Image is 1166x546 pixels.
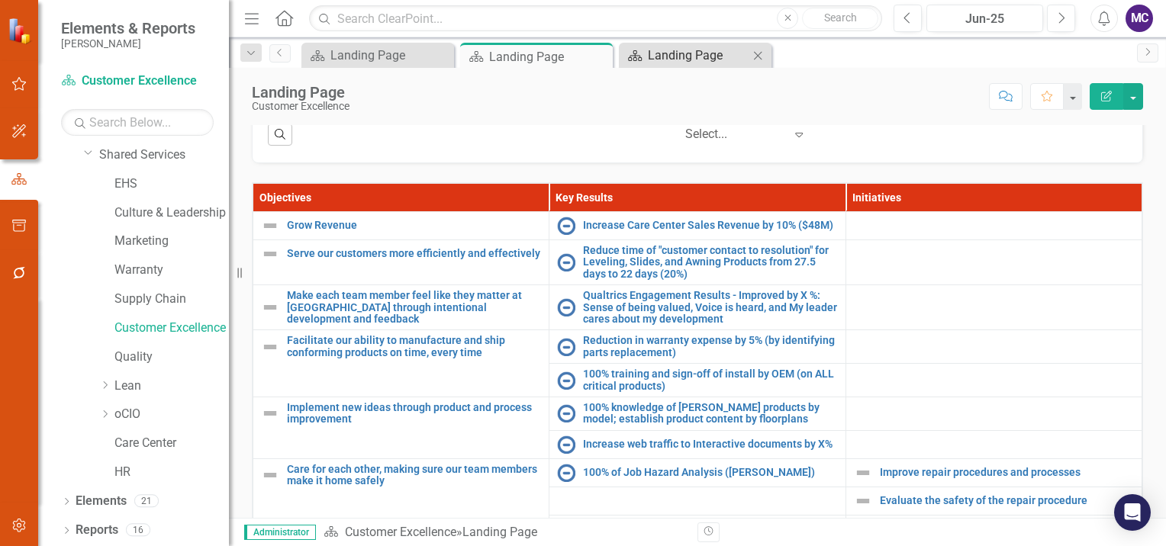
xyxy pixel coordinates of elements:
div: Landing Page [462,525,537,539]
a: Marketing [114,233,229,250]
a: Increase web traffic to Interactive documents by X% [583,438,837,450]
div: Landing Page [330,46,450,65]
a: oCIO [114,406,229,423]
a: Landing Page [623,46,749,65]
a: Reports [76,522,118,539]
a: HR [114,464,229,481]
a: Customer Excellence [345,525,456,539]
td: Double-Click to Edit Right Click for Context Menu [846,487,1142,515]
img: Not Defined [261,338,279,356]
td: Double-Click to Edit Right Click for Context Menu [253,330,549,397]
td: Double-Click to Edit Right Click for Context Menu [253,397,549,458]
input: Search ClearPoint... [309,5,882,32]
a: Shared Services [99,146,229,164]
img: Not Defined [261,466,279,484]
a: Evaluate the safety of the repair procedure [880,495,1134,506]
a: EHS [114,175,229,193]
a: 100% training and sign-off of install by OEM (on ALL critical products) [583,368,837,392]
button: Search [802,8,878,29]
a: 100% of Job Hazard Analysis ([PERSON_NAME]) [583,467,837,478]
span: Administrator [244,525,316,540]
div: Open Intercom Messenger [1114,494,1151,531]
div: » [324,524,686,541]
div: 16 [126,524,150,537]
div: Jun-25 [932,10,1038,28]
a: Reduction in warranty expense by 5% (by identifying parts replacement) [583,335,837,358]
span: Search [824,11,857,24]
a: Elements [76,493,127,510]
img: Not Started [557,404,575,422]
img: Not Defined [261,298,279,316]
td: Double-Click to Edit Right Click for Context Menu [549,364,846,397]
td: Double-Click to Edit Right Click for Context Menu [549,212,846,240]
a: Supply Chain [114,291,229,308]
img: Not Defined [261,404,279,422]
img: Not Started [557,464,575,482]
div: 21 [134,495,159,508]
td: Double-Click to Edit Right Click for Context Menu [549,285,846,330]
div: Landing Page [252,84,349,101]
input: Search Below... [61,109,214,136]
td: Double-Click to Edit Right Click for Context Menu [253,285,549,330]
a: Reduce time of "customer contact to resolution" for Leveling, Slides, and Awning Products from 27... [583,245,837,280]
a: Quality [114,348,229,366]
a: 100% knowledge of [PERSON_NAME] products by model; establish product content by floorplans [583,402,837,426]
img: ClearPoint Strategy [7,17,35,45]
a: Grow Revenue [287,220,541,231]
small: [PERSON_NAME] [61,37,195,50]
td: Double-Click to Edit Right Click for Context Menu [549,458,846,487]
td: Double-Click to Edit Right Click for Context Menu [549,330,846,364]
td: Double-Click to Edit Right Click for Context Menu [253,240,549,285]
a: Serve our customers more efficiently and effectively [287,248,541,259]
img: Not Started [557,371,575,390]
a: Make each team member feel like they matter at [GEOGRAPHIC_DATA] through intentional development ... [287,290,541,325]
a: Care for each other, making sure our team members make it home safely [287,464,541,487]
a: Care Center [114,435,229,452]
img: Not Started [557,298,575,316]
td: Double-Click to Edit Right Click for Context Menu [253,212,549,240]
td: Double-Click to Edit Right Click for Context Menu [549,430,846,458]
a: Warranty [114,262,229,279]
div: Landing Page [648,46,749,65]
img: Not Defined [261,217,279,235]
img: Not Defined [854,492,872,510]
button: Jun-25 [926,5,1043,32]
a: Improve repair procedures and processes [880,467,1134,478]
span: Elements & Reports [61,19,195,37]
td: Double-Click to Edit Right Click for Context Menu [549,240,846,285]
a: Increase Care Center Sales Revenue by 10% ($48M) [583,220,837,231]
img: Not Defined [261,245,279,263]
img: Not Started [557,338,575,356]
img: Not Started [557,217,575,235]
a: Customer Excellence [114,320,229,337]
a: Facilitate our ability to manufacture and ship conforming products on time, every time [287,335,541,358]
td: Double-Click to Edit Right Click for Context Menu [846,458,1142,487]
a: Landing Page [305,46,450,65]
a: Lean [114,377,229,395]
a: Qualtrics Engagement Results - Improved by X %: Sense of being valued, Voice is heard, and My lea... [583,290,837,325]
td: Double-Click to Edit Right Click for Context Menu [549,397,846,430]
img: Not Started [557,253,575,271]
button: MC [1126,5,1153,32]
div: Customer Excellence [252,101,349,112]
img: Not Defined [854,464,872,482]
a: Customer Excellence [61,72,214,90]
a: Culture & Leadership [114,204,229,222]
img: Not Started [557,435,575,454]
a: Implement new ideas through product and process improvement [287,402,541,426]
div: Landing Page [489,47,609,66]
